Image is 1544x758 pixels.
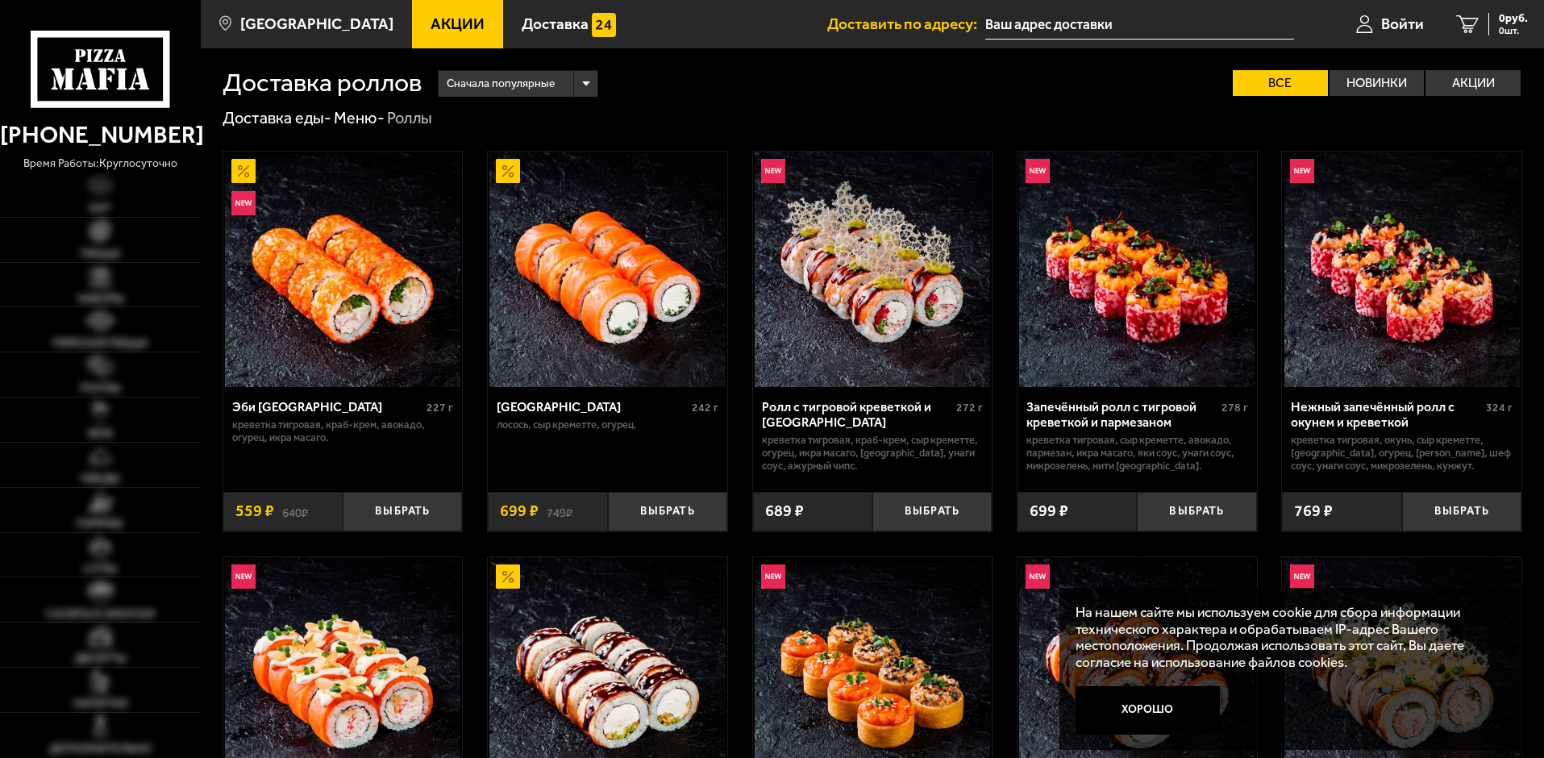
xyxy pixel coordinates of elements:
button: Выбрать [1402,492,1521,531]
img: 15daf4d41897b9f0e9f617042186c801.svg [592,13,616,37]
span: Сначала популярные [447,69,555,99]
label: Акции [1425,70,1521,96]
button: Выбрать [1137,492,1256,531]
button: Хорошо [1076,686,1221,735]
span: Римская пицца [53,338,148,349]
div: Ролл с тигровой креветкой и [GEOGRAPHIC_DATA] [762,399,953,430]
span: 278 г [1221,401,1248,414]
p: креветка тигровая, краб-крем, Сыр креметте, огурец, икра масаго, [GEOGRAPHIC_DATA], унаги соус, а... [762,434,984,473]
img: Акционный [496,564,520,589]
img: Акционный [231,159,256,183]
a: Доставка еды- [223,108,331,127]
span: Доставить по адресу: [827,16,985,31]
img: Новинка [231,191,256,215]
span: Войти [1381,16,1424,31]
span: Обеды [81,473,119,485]
div: Роллы [387,108,432,129]
span: Хит [89,203,111,214]
s: 640 ₽ [282,503,308,519]
div: Запечённый ролл с тигровой креветкой и пармезаном [1026,399,1217,430]
img: Нежный запечённый ролл с окунем и креветкой [1284,152,1520,387]
img: Новинка [761,159,785,183]
span: 242 г [692,401,718,414]
img: Новинка [1290,564,1314,589]
a: АкционныйНовинкаЭби Калифорния [223,152,463,387]
img: Запечённый ролл с тигровой креветкой и пармезаном [1019,152,1255,387]
div: Нежный запечённый ролл с окунем и креветкой [1291,399,1482,430]
img: Филадельфия [489,152,725,387]
img: Эби Калифорния [225,152,460,387]
a: АкционныйФиладельфия [488,152,727,387]
label: Все [1233,70,1328,96]
span: Супы [84,564,116,575]
span: 0 шт. [1499,26,1528,35]
span: Доставка [522,16,589,31]
p: креветка тигровая, Сыр креметте, авокадо, пармезан, икра масаго, яки соус, унаги соус, микрозелен... [1026,434,1248,473]
s: 749 ₽ [547,503,572,519]
span: Горячее [77,519,123,530]
span: 769 ₽ [1294,503,1333,519]
span: Акции [431,16,485,31]
span: 0 руб. [1499,13,1528,24]
span: Пицца [81,248,120,260]
button: Выбрать [872,492,992,531]
label: Новинки [1330,70,1425,96]
button: Выбрать [343,492,462,531]
span: Салаты и закуски [46,609,155,620]
span: 559 ₽ [235,503,274,519]
p: На нашем сайте мы используем cookie для сбора информации технического характера и обрабатываем IP... [1076,604,1497,671]
span: 227 г [427,401,453,414]
span: [GEOGRAPHIC_DATA] [240,16,393,31]
a: НовинкаЗапечённый ролл с тигровой креветкой и пармезаном [1018,152,1257,387]
img: Новинка [1026,564,1050,589]
input: Ваш адрес доставки [985,10,1294,40]
span: WOK [88,428,113,439]
p: лосось, Сыр креметте, огурец. [497,419,718,431]
button: Выбрать [608,492,727,531]
span: 324 г [1486,401,1513,414]
span: Роллы [81,383,120,394]
span: 699 ₽ [500,503,539,519]
img: Новинка [1290,159,1314,183]
p: креветка тигровая, окунь, Сыр креметте, [GEOGRAPHIC_DATA], огурец, [PERSON_NAME], шеф соус, унаги... [1291,434,1513,473]
span: 689 ₽ [765,503,804,519]
span: Десерты [75,653,126,664]
a: НовинкаРолл с тигровой креветкой и Гуакамоле [753,152,993,387]
img: Акционный [496,159,520,183]
img: Новинка [231,564,256,589]
span: 699 ₽ [1030,503,1068,519]
img: Ролл с тигровой креветкой и Гуакамоле [755,152,990,387]
div: Эби [GEOGRAPHIC_DATA] [232,399,423,414]
img: Новинка [1026,159,1050,183]
span: Напитки [73,698,127,710]
img: Новинка [761,564,785,589]
span: Дополнительно [49,743,152,755]
h1: Доставка роллов [223,70,422,96]
a: НовинкаНежный запечённый ролл с окунем и креветкой [1282,152,1521,387]
p: креветка тигровая, краб-крем, авокадо, огурец, икра масаго. [232,419,454,444]
span: Наборы [77,294,123,305]
a: Меню- [334,108,385,127]
span: 272 г [956,401,983,414]
div: [GEOGRAPHIC_DATA] [497,399,688,414]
